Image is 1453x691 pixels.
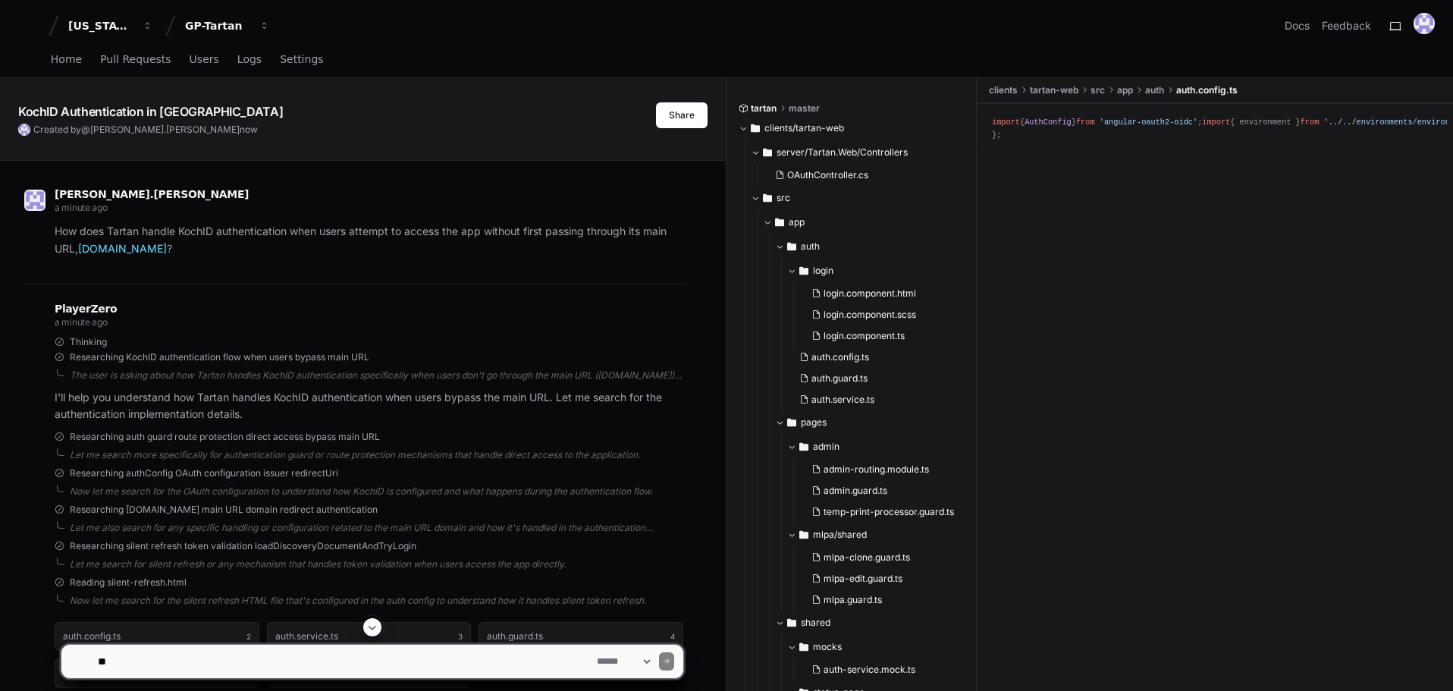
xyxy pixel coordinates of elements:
[70,449,683,461] div: Let me search more specifically for authentication guard or route protection mechanisms that hand...
[70,351,369,363] span: Researching KochID authentication flow when users bypass main URL
[656,102,708,128] button: Share
[787,435,965,459] button: admin
[18,124,30,136] img: 179045704
[18,104,283,119] app-text-character-animate: KochID Authentication in [GEOGRAPHIC_DATA]
[989,84,1018,96] span: clients
[1285,18,1310,33] a: Docs
[78,242,167,255] a: [DOMAIN_NAME]
[280,55,323,64] span: Settings
[179,12,276,39] button: GP-Tartan
[237,42,262,77] a: Logs
[763,189,772,207] svg: Directory
[1117,84,1133,96] span: app
[1202,118,1230,127] span: import
[1414,13,1435,34] img: 179045704
[70,522,683,534] div: Let me also search for any specific handling or configuration related to the main URL domain and ...
[805,547,956,568] button: mlpa-clone.guard.ts
[1091,84,1105,96] span: src
[793,389,956,410] button: auth.service.ts
[787,523,965,547] button: mlpa/shared
[70,336,107,348] span: Thinking
[777,146,908,159] span: server/Tartan.Web/Controllers
[801,617,830,629] span: shared
[185,18,250,33] div: GP-Tartan
[763,143,772,162] svg: Directory
[280,42,323,77] a: Settings
[992,118,1020,127] span: import
[824,287,916,300] span: login.component.html
[787,614,796,632] svg: Directory
[805,480,956,501] button: admin.guard.ts
[90,124,240,135] span: [PERSON_NAME].[PERSON_NAME]
[51,55,82,64] span: Home
[68,18,133,33] div: [US_STATE] Pacific
[764,122,844,134] span: clients/tartan-web
[824,506,954,518] span: temp-print-processor.guard.ts
[813,441,839,453] span: admin
[1025,118,1072,127] span: AuthConfig
[811,351,869,363] span: auth.config.ts
[62,12,159,39] button: [US_STATE] Pacific
[992,116,1438,142] div: { } ; { environment } ; : = { : , : . . + , : . . + , : environment. , : , : , : , };
[70,595,683,607] div: Now let me search for the silent refresh HTML file that's configured in the auth config to unders...
[1322,18,1371,33] button: Feedback
[824,309,916,321] span: login.component.scss
[777,192,790,204] span: src
[769,165,956,186] button: OAuthController.cs
[70,558,683,570] div: Let me search for silent refresh or any mechanism that handles token validation when users access...
[55,188,249,200] span: [PERSON_NAME].[PERSON_NAME]
[70,576,187,589] span: Reading silent-refresh.html
[55,202,107,213] span: a minute ago
[805,589,956,611] button: mlpa.guard.ts
[805,304,956,325] button: login.component.scss
[801,240,820,253] span: auth
[51,42,82,77] a: Home
[793,368,956,389] button: auth.guard.ts
[775,234,965,259] button: auth
[824,463,929,476] span: admin-routing.module.ts
[33,124,258,136] span: Created by
[70,540,416,552] span: Researching silent refresh token validation loadDiscoveryDocumentAndTryLogin
[1100,118,1197,127] span: 'angular-oauth2-oidc'
[81,124,90,135] span: @
[70,485,683,498] div: Now let me search for the OAuth configuration to understand how KochID is configured and what hap...
[237,55,262,64] span: Logs
[24,190,46,211] img: 179045704
[55,304,117,313] span: PlayerZero
[1145,84,1164,96] span: auth
[751,186,965,210] button: src
[240,124,258,135] span: now
[55,223,683,258] p: How does Tartan handle KochID authentication when users attempt to access the app without first p...
[775,410,965,435] button: pages
[799,262,808,280] svg: Directory
[100,42,171,77] a: Pull Requests
[811,394,874,406] span: auth.service.ts
[739,116,965,140] button: clients/tartan-web
[787,259,965,283] button: login
[190,55,219,64] span: Users
[787,413,796,432] svg: Directory
[801,416,827,429] span: pages
[1076,118,1095,127] span: from
[824,573,902,585] span: mlpa-edit.guard.ts
[811,372,868,385] span: auth.guard.ts
[751,140,965,165] button: server/Tartan.Web/Controllers
[100,55,171,64] span: Pull Requests
[190,42,219,77] a: Users
[70,504,378,516] span: Researching [DOMAIN_NAME] main URL domain redirect authentication
[793,347,956,368] button: auth.config.ts
[799,526,808,544] svg: Directory
[824,330,905,342] span: login.component.ts
[824,485,887,497] span: admin.guard.ts
[805,501,956,523] button: temp-print-processor.guard.ts
[799,438,808,456] svg: Directory
[789,102,820,115] span: master
[1176,84,1238,96] span: auth.config.ts
[775,213,784,231] svg: Directory
[824,594,882,606] span: mlpa.guard.ts
[787,169,868,181] span: OAuthController.cs
[805,568,956,589] button: mlpa-edit.guard.ts
[813,529,867,541] span: mlpa/shared
[55,316,107,328] span: a minute ago
[70,369,683,382] div: The user is asking about how Tartan handles KochID authentication specifically when users don't g...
